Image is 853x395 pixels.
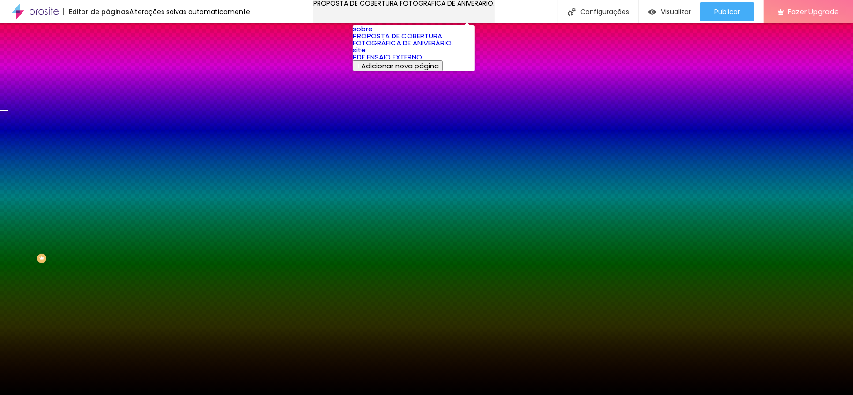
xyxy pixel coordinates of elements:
[353,45,366,55] a: site
[714,8,740,15] span: Publicar
[353,31,453,48] a: PROPOSTA DE COBERTURA FOTOGRÁFICA DE ANIVERÁRIO.
[353,60,443,71] button: Adicionar nova página
[648,8,656,16] img: view-1.svg
[353,52,422,62] a: PDF ENSAIO EXTERNO
[639,2,700,21] button: Visualizar
[353,24,373,34] a: sobre
[361,61,439,71] span: Adicionar nova página
[661,8,691,15] span: Visualizar
[700,2,754,21] button: Publicar
[129,8,250,15] div: Alterações salvas automaticamente
[788,7,839,15] span: Fazer Upgrade
[63,8,129,15] div: Editor de páginas
[568,8,576,16] img: Icone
